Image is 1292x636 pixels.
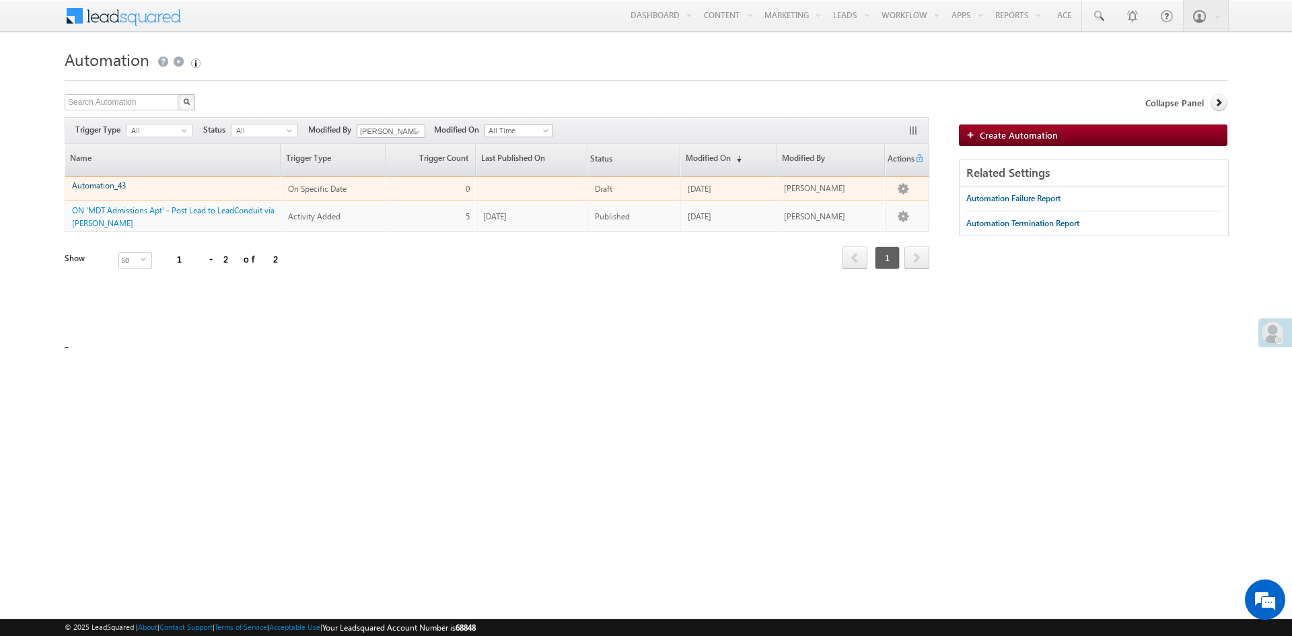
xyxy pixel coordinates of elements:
[269,623,320,631] a: Acceptable Use
[72,180,126,190] a: Automation_43
[65,144,280,176] a: Name
[784,211,880,223] div: [PERSON_NAME]
[65,621,476,634] span: © 2025 LeadSquared | | | | |
[357,125,425,138] input: Type to Search
[407,125,424,139] a: Show All Items
[288,211,340,221] span: Activity Added
[231,125,287,137] span: All
[141,256,151,262] span: select
[308,124,357,136] span: Modified By
[287,127,297,133] span: select
[688,211,711,221] span: [DATE]
[215,623,267,631] a: Terms of Service
[904,248,929,269] a: next
[485,124,553,137] a: All Time
[65,45,1227,382] div: _
[466,184,470,194] span: 0
[75,124,126,136] span: Trigger Type
[842,246,867,269] span: prev
[483,211,507,221] span: [DATE]
[875,246,900,269] span: 1
[466,211,470,221] span: 5
[281,144,384,176] a: Trigger Type
[731,153,742,164] span: (sorted descending)
[966,211,1079,236] a: Automation Termination Report
[886,145,914,175] span: Actions
[72,205,275,228] a: ON 'MDT Admissions Apt' - Post Lead to LeadConduit via [PERSON_NAME]
[119,253,141,268] span: 50
[476,144,587,176] a: Last Published On
[183,98,190,105] img: Search
[681,144,776,176] a: Modified On(sorted descending)
[322,623,476,633] span: Your Leadsquared Account Number is
[434,124,485,136] span: Modified On
[456,623,476,633] span: 68848
[1145,97,1204,109] span: Collapse Panel
[966,217,1079,229] div: Automation Termination Report
[595,211,630,221] span: Published
[177,251,283,267] div: 1 - 2 of 2
[784,182,880,195] div: [PERSON_NAME]
[980,129,1058,141] span: Create Automation
[138,623,157,631] a: About
[485,125,549,137] span: All Time
[159,623,213,631] a: Contact Support
[65,252,108,264] div: Show
[904,246,929,269] span: next
[966,186,1061,211] a: Automation Failure Report
[960,160,1228,186] div: Related Settings
[966,131,980,139] img: add_icon.png
[966,192,1061,205] div: Automation Failure Report
[65,48,149,70] span: Automation
[842,248,867,269] a: prev
[588,145,612,175] span: Status
[203,124,231,136] span: Status
[127,125,182,137] span: All
[688,184,711,194] span: [DATE]
[386,144,475,176] a: Trigger Count
[777,144,884,176] a: Modified By
[288,184,347,194] span: On Specific Date
[595,184,612,194] span: Draft
[182,127,192,133] span: select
